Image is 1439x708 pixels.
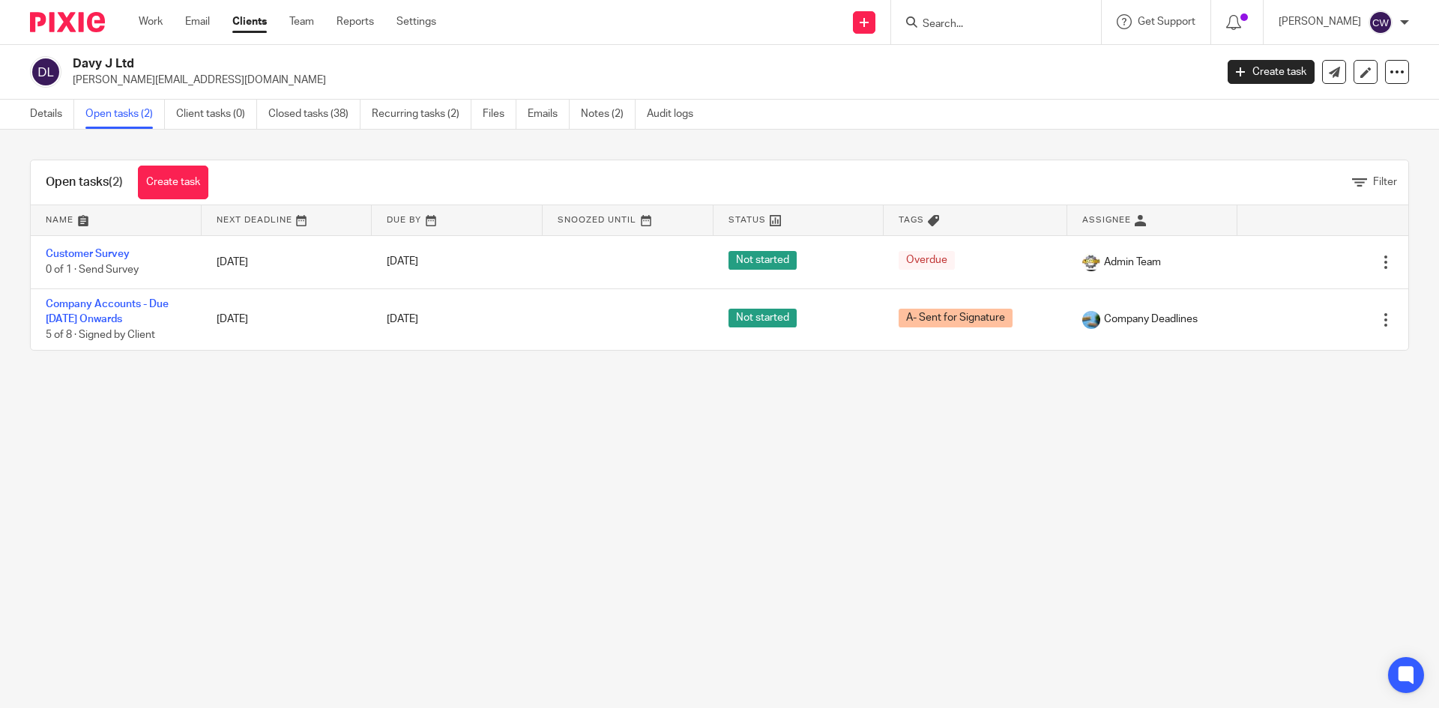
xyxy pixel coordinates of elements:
[581,100,636,129] a: Notes (2)
[1082,311,1100,329] img: 1000002133.jpg
[1228,60,1315,84] a: Create task
[372,100,471,129] a: Recurring tasks (2)
[30,56,61,88] img: svg%3E
[1138,16,1195,27] span: Get Support
[387,257,418,267] span: [DATE]
[728,309,797,327] span: Not started
[232,14,267,29] a: Clients
[899,251,955,270] span: Overdue
[899,309,1013,327] span: A- Sent for Signature
[30,100,74,129] a: Details
[73,73,1205,88] p: [PERSON_NAME][EMAIL_ADDRESS][DOMAIN_NAME]
[268,100,360,129] a: Closed tasks (38)
[396,14,436,29] a: Settings
[528,100,570,129] a: Emails
[1369,10,1393,34] img: svg%3E
[558,216,636,224] span: Snoozed Until
[46,264,139,275] span: 0 of 1 · Send Survey
[899,216,924,224] span: Tags
[202,235,372,288] td: [DATE]
[139,14,163,29] a: Work
[728,216,766,224] span: Status
[202,288,372,350] td: [DATE]
[483,100,516,129] a: Files
[1104,312,1198,327] span: Company Deadlines
[337,14,374,29] a: Reports
[647,100,705,129] a: Audit logs
[1082,253,1100,271] img: 1000002125.jpg
[176,100,257,129] a: Client tasks (0)
[46,249,130,259] a: Customer Survey
[85,100,165,129] a: Open tasks (2)
[109,176,123,188] span: (2)
[138,166,208,199] a: Create task
[1279,14,1361,29] p: [PERSON_NAME]
[921,18,1056,31] input: Search
[289,14,314,29] a: Team
[46,330,155,340] span: 5 of 8 · Signed by Client
[185,14,210,29] a: Email
[387,314,418,324] span: [DATE]
[1104,255,1161,270] span: Admin Team
[728,251,797,270] span: Not started
[1373,177,1397,187] span: Filter
[46,299,169,324] a: Company Accounts - Due [DATE] Onwards
[73,56,979,72] h2: Davy J Ltd
[46,175,123,190] h1: Open tasks
[30,12,105,32] img: Pixie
